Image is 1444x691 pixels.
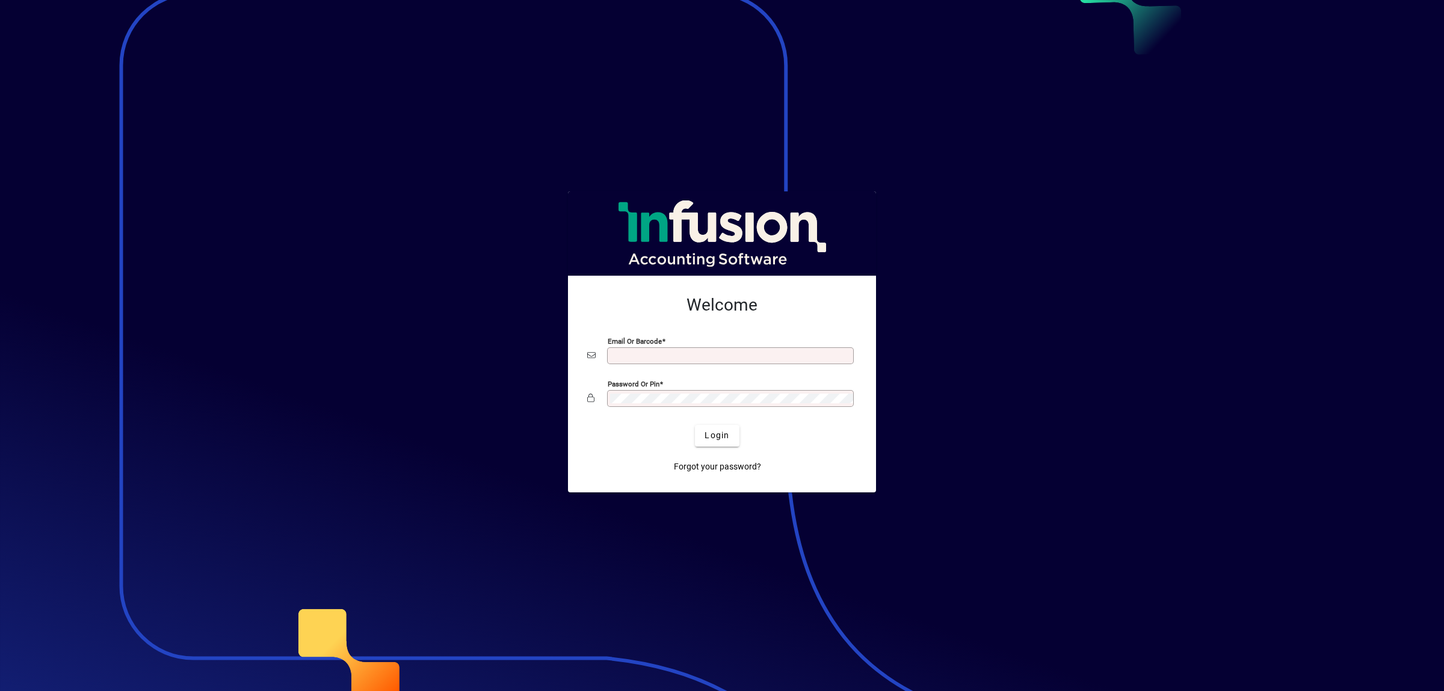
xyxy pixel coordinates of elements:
button: Login [695,425,739,447]
h2: Welcome [587,295,857,315]
span: Forgot your password? [674,460,761,473]
a: Forgot your password? [669,456,766,478]
span: Login [705,429,729,442]
mat-label: Email or Barcode [608,336,662,345]
mat-label: Password or Pin [608,379,659,388]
